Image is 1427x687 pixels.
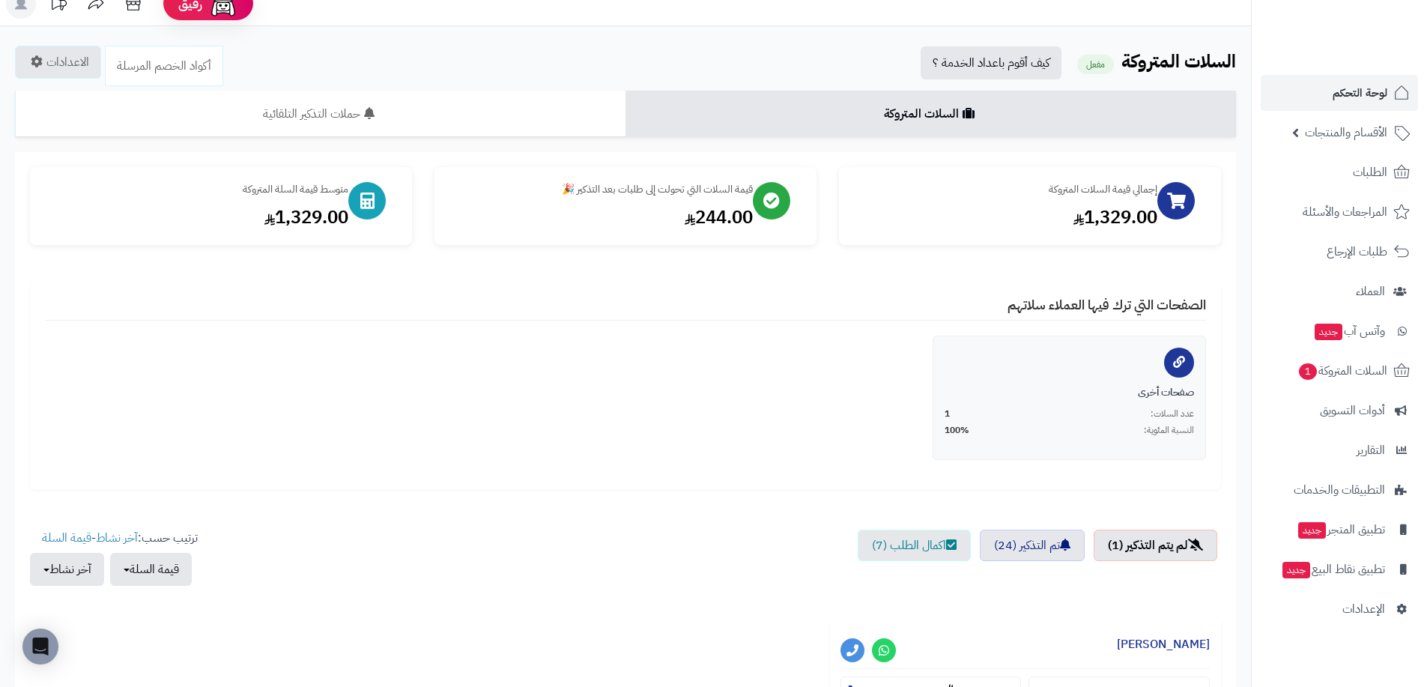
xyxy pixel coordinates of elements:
a: المراجعات والأسئلة [1261,194,1418,230]
a: حملات التذكير التلقائية [15,91,625,137]
div: 244.00 [449,205,753,230]
button: آخر نشاط [30,553,104,586]
span: التطبيقات والخدمات [1294,479,1385,500]
a: [PERSON_NAME] [1117,635,1210,653]
span: 1 [945,408,950,420]
a: وآتس آبجديد [1261,313,1418,349]
div: قيمة السلات التي تحولت إلى طلبات بعد التذكير 🎉 [449,182,753,197]
span: النسبة المئوية: [1144,424,1194,437]
b: السلات المتروكة [1121,48,1236,75]
span: 100% [945,424,969,437]
span: تطبيق المتجر [1297,519,1385,540]
span: طلبات الإرجاع [1327,241,1387,262]
span: الأقسام والمنتجات [1305,122,1387,143]
a: قيمة السلة [42,529,91,547]
a: أكواد الخصم المرسلة [105,46,223,86]
span: أدوات التسويق [1320,400,1385,421]
div: إجمالي قيمة السلات المتروكة [854,182,1157,197]
a: كيف أقوم باعداد الخدمة ؟ [921,46,1061,79]
span: جديد [1315,324,1342,340]
h4: الصفحات التي ترك فيها العملاء سلاتهم [45,297,1206,321]
div: متوسط قيمة السلة المتروكة [45,182,348,197]
a: طلبات الإرجاع [1261,234,1418,270]
a: السلات المتروكة [625,91,1236,137]
a: الاعدادات [15,46,101,79]
a: السلات المتروكة1 [1261,353,1418,389]
ul: ترتيب حسب: - [30,530,198,586]
div: Open Intercom Messenger [22,629,58,665]
button: قيمة السلة [110,553,192,586]
a: التطبيقات والخدمات [1261,472,1418,508]
a: لم يتم التذكير (1) [1094,530,1217,561]
a: اكمال الطلب (7) [858,530,971,561]
span: جديد [1298,522,1326,539]
div: 1,329.00 [854,205,1157,230]
span: 1 [1299,363,1317,380]
div: صفحات أخرى [945,385,1194,400]
a: آخر نشاط [96,529,138,547]
a: الطلبات [1261,154,1418,190]
span: لوحة التحكم [1333,82,1387,103]
span: المراجعات والأسئلة [1303,202,1387,223]
a: أدوات التسويق [1261,393,1418,429]
span: الإعدادات [1342,599,1385,620]
a: لوحة التحكم [1261,75,1418,111]
span: الطلبات [1353,162,1387,183]
img: logo-2.png [1325,40,1413,71]
span: التقارير [1357,440,1385,461]
span: العملاء [1356,281,1385,302]
small: مفعل [1077,55,1114,74]
span: تطبيق نقاط البيع [1281,559,1385,580]
span: وآتس آب [1313,321,1385,342]
a: تطبيق المتجرجديد [1261,512,1418,548]
span: السلات المتروكة [1297,360,1387,381]
a: تم التذكير (24) [980,530,1085,561]
a: التقارير [1261,432,1418,468]
a: تطبيق نقاط البيعجديد [1261,551,1418,587]
span: عدد السلات: [1151,408,1194,420]
span: جديد [1282,562,1310,578]
div: 1,329.00 [45,205,348,230]
a: العملاء [1261,273,1418,309]
a: الإعدادات [1261,591,1418,627]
